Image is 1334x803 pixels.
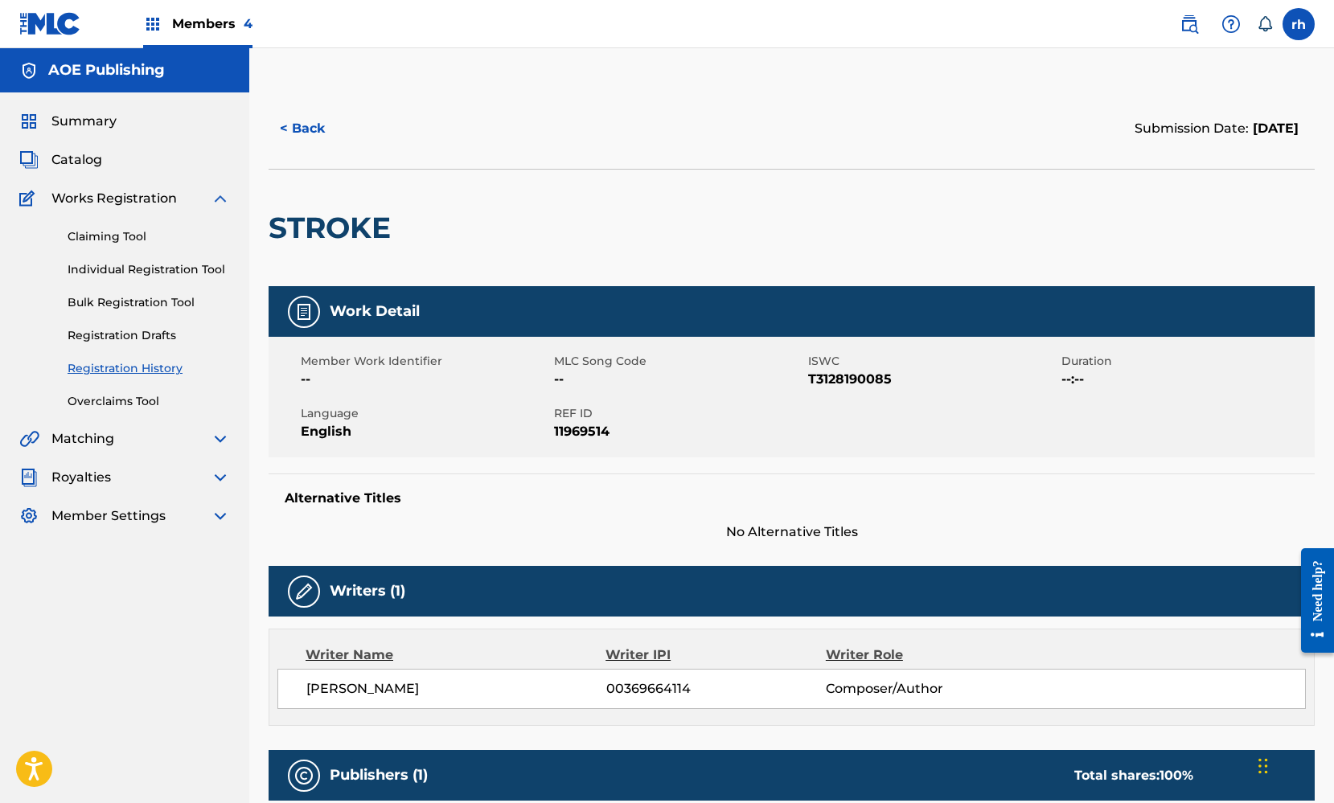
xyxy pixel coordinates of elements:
span: [DATE] [1249,121,1299,136]
span: Member Settings [51,506,166,526]
a: Registration History [68,360,230,377]
h5: Work Detail [330,302,420,321]
img: Accounts [19,61,39,80]
a: Individual Registration Tool [68,261,230,278]
span: Catalog [51,150,102,170]
span: No Alternative Titles [269,522,1315,542]
span: Works Registration [51,189,177,208]
img: search [1180,14,1199,34]
span: Duration [1061,353,1311,370]
img: Top Rightsholders [143,14,162,34]
span: -- [554,370,803,389]
img: expand [211,429,230,449]
img: Catalog [19,150,39,170]
iframe: Resource Center [1289,532,1334,670]
img: expand [211,506,230,526]
div: User Menu [1283,8,1315,40]
div: Notifications [1257,16,1273,32]
img: Writers [294,582,314,601]
span: Composer/Author [826,679,1025,699]
div: Total shares: [1074,766,1193,785]
div: Submission Date: [1135,119,1299,138]
span: REF ID [554,405,803,422]
div: Writer Role [826,645,1026,665]
div: Help [1215,8,1247,40]
img: MLC Logo [19,12,81,35]
h2: STROKE [269,210,399,246]
div: Writer IPI [605,645,826,665]
span: Summary [51,112,117,131]
span: Royalties [51,468,111,487]
a: Registration Drafts [68,327,230,344]
span: MLC Song Code [554,353,803,370]
div: Drag [1258,742,1268,790]
span: --:-- [1061,370,1311,389]
span: 11969514 [554,422,803,441]
span: -- [301,370,550,389]
h5: Publishers (1) [330,766,428,785]
img: help [1221,14,1241,34]
button: < Back [269,109,365,149]
span: Members [172,14,252,33]
a: SummarySummary [19,112,117,131]
span: English [301,422,550,441]
span: ISWC [808,353,1057,370]
img: expand [211,189,230,208]
img: Work Detail [294,302,314,322]
a: CatalogCatalog [19,150,102,170]
img: Member Settings [19,506,39,526]
span: Member Work Identifier [301,353,550,370]
img: Works Registration [19,189,40,208]
span: Language [301,405,550,422]
img: Summary [19,112,39,131]
img: Royalties [19,468,39,487]
img: Publishers [294,766,314,785]
a: Public Search [1173,8,1205,40]
span: [PERSON_NAME] [306,679,606,699]
h5: AOE Publishing [48,61,165,80]
span: 100 % [1160,768,1193,783]
img: expand [211,468,230,487]
a: Claiming Tool [68,228,230,245]
span: 00369664114 [606,679,826,699]
img: Matching [19,429,39,449]
h5: Alternative Titles [285,490,1299,506]
div: Writer Name [306,645,605,665]
iframe: Chat Widget [1254,726,1334,803]
a: Bulk Registration Tool [68,294,230,311]
span: 4 [244,16,252,31]
a: Overclaims Tool [68,393,230,410]
span: T3128190085 [808,370,1057,389]
span: Matching [51,429,114,449]
h5: Writers (1) [330,582,405,600]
